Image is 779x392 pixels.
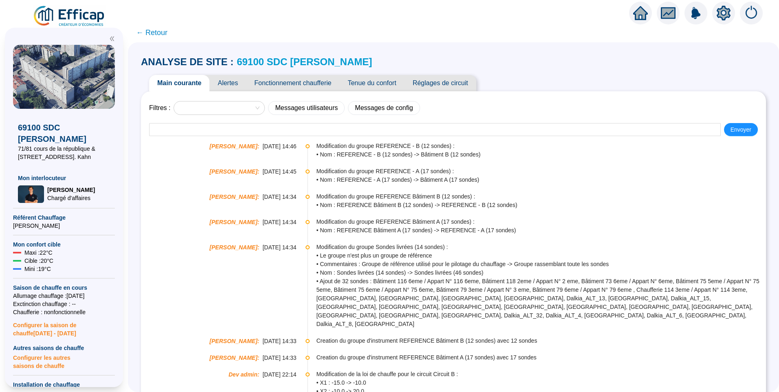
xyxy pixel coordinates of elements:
[209,218,259,227] span: [PERSON_NAME] :
[109,36,115,42] span: double-left
[13,344,115,352] span: Autres saisons de chauffe
[18,174,110,182] span: Mon interlocuteur
[13,240,115,249] span: Mon confort cible
[262,218,296,227] span: [DATE] 14:34
[24,257,53,265] span: Cible : 20 °C
[47,186,95,194] span: [PERSON_NAME]
[246,75,339,91] span: Fonctionnement chaufferie
[47,194,95,202] span: Chargé d'affaires
[18,145,110,161] span: 71/81 cours de la république & [STREET_ADDRESS]. Kahn
[18,185,44,203] img: Chargé d'affaires
[262,354,296,362] span: [DATE] 14:33
[316,269,765,277] span: • Nom : Sondes livrées (14 sondes) -> Sondes livrées (46 sondes)
[237,56,372,67] a: 69100 SDC [PERSON_NAME]
[209,243,259,252] span: [PERSON_NAME] :
[633,6,648,20] span: home
[316,260,765,269] span: • Commentaires : Groupe de référence utilisé pour le pilotage du chauffage -> Groupe rassemblant ...
[262,193,296,201] span: [DATE] 14:34
[13,214,115,222] span: Référent Chauffage
[316,167,765,176] span: Modification du groupe REFERENCE - A (17 sondes) :
[13,381,115,389] span: Installation de chauffage
[316,218,765,226] span: Modification du groupe REFERENCE Bâtiment A (17 sondes) :
[262,337,296,346] span: [DATE] 14:33
[209,354,259,362] span: [PERSON_NAME] :
[229,370,259,379] span: Dev admin :
[209,193,259,201] span: [PERSON_NAME] :
[316,226,765,235] span: • Nom : REFERENCE Bâtiment A (17 sondes) -> REFERENCE - A (17 sondes)
[316,150,765,159] span: • Nom : REFERENCE - B (12 sondes) -> Bâtiment B (12 sondes)
[262,370,296,379] span: [DATE] 22:14
[731,126,751,134] span: Envoyer
[716,6,731,20] span: setting
[262,243,296,252] span: [DATE] 14:34
[18,122,110,145] span: 69100 SDC [PERSON_NAME]
[316,251,765,260] span: • Le groupe n'est plus un groupe de référence
[316,277,765,328] span: • Ajout de 32 sondes : Bâtiment 116 6eme / Appart N° 116 6eme, Bâtiment 118 2eme / Appart N° 2 em...
[13,292,115,300] span: Allumage chauffage : [DATE]
[268,101,345,115] button: Messages utilisateurs
[339,75,404,91] span: Tenue du confort
[316,243,765,251] span: Modification du groupe Sondes livrées (14 sondes) :
[24,249,53,257] span: Maxi : 22 °C
[262,142,296,151] span: [DATE] 14:46
[316,370,765,379] span: Modification de la loi de chauffe pour le circuit Circuit B :
[316,192,765,201] span: Modification du groupe REFERENCE Bâtiment B (12 sondes) :
[136,27,167,38] span: ← Retour
[684,2,707,24] img: alerts
[316,142,765,150] span: Modification du groupe REFERENCE - B (12 sondes) :
[316,379,765,387] span: • X1 : -15.0 -> -10.0
[13,284,115,292] span: Saison de chauffe en cours
[149,75,209,91] span: Main courante
[141,55,233,68] span: ANALYSE DE SITE :
[209,167,259,176] span: [PERSON_NAME] :
[24,265,51,273] span: Mini : 19 °C
[13,300,115,308] span: Exctinction chauffage : --
[13,308,115,316] span: Chaufferie : non fonctionnelle
[33,5,106,28] img: efficap energie logo
[209,75,246,91] span: Alertes
[348,101,420,115] button: Messages de config
[316,201,765,209] span: • Nom : REFERENCE Bâtiment B (12 sondes) -> REFERENCE - B (12 sondes)
[316,353,765,362] span: Creation du groupe d'instrument REFERENCE Bâtiment A (17 sondes) avec 17 sondes
[13,222,115,230] span: [PERSON_NAME]
[13,316,115,337] span: Configurer la saison de chauffe [DATE] - [DATE]
[405,75,476,91] span: Réglages de circuit
[740,2,763,24] img: alerts
[209,142,259,151] span: [PERSON_NAME] :
[316,176,765,184] span: • Nom : REFERENCE - A (17 sondes) -> Bâtiment A (17 sondes)
[724,123,758,136] button: Envoyer
[661,6,676,20] span: fund
[149,103,170,113] span: Filtres :
[316,337,765,345] span: Creation du groupe d'instrument REFERENCE Bâtiment B (12 sondes) avec 12 sondes
[209,337,259,346] span: [PERSON_NAME] :
[262,167,296,176] span: [DATE] 14:45
[13,352,115,370] span: Configurer les autres saisons de chauffe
